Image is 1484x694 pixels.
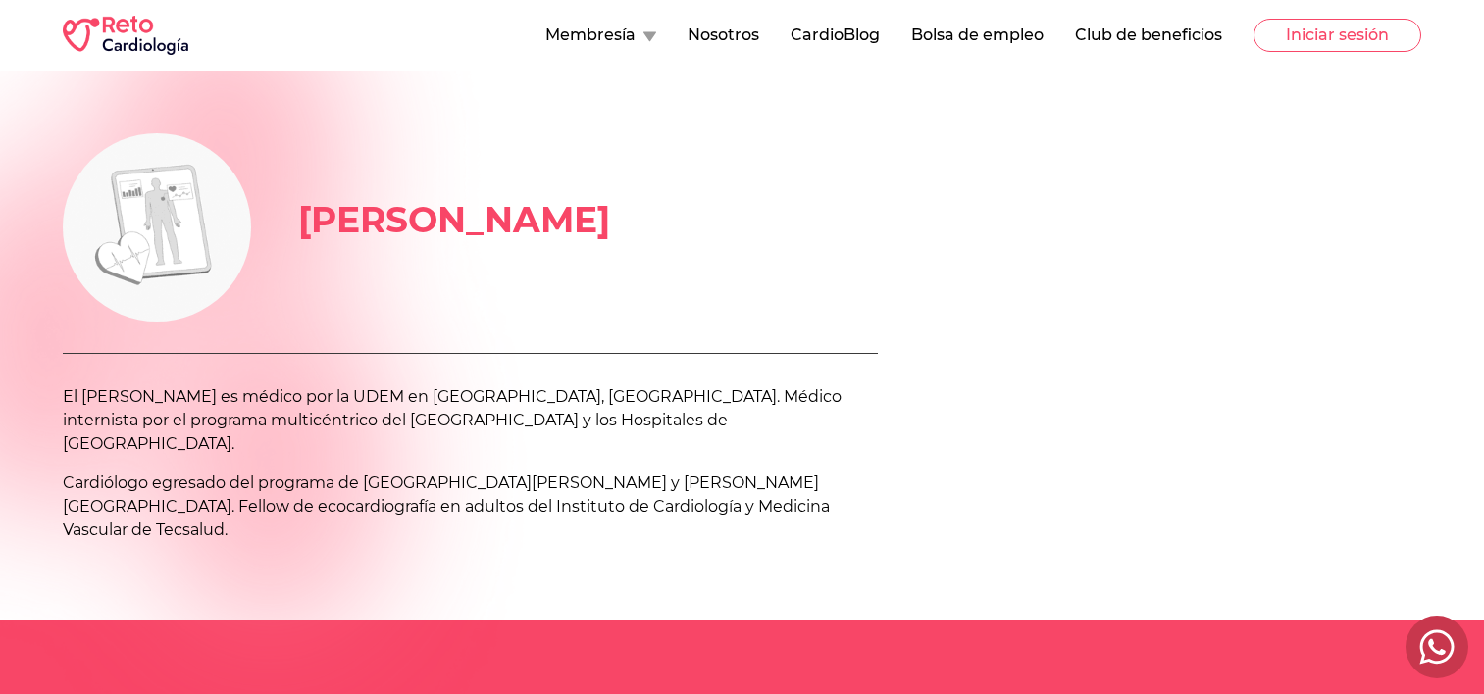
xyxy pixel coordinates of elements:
button: Nosotros [688,24,759,47]
button: Bolsa de empleo [911,24,1044,47]
button: Iniciar sesión [1254,19,1421,52]
button: Membresía [545,24,656,47]
p: El [PERSON_NAME] es médico por la UDEM en [GEOGRAPHIC_DATA], [GEOGRAPHIC_DATA]. Médico internista... [63,385,878,456]
img: RETO Cardio Logo [63,16,188,55]
p: Cardiólogo egresado del programa de [GEOGRAPHIC_DATA][PERSON_NAME] y [PERSON_NAME][GEOGRAPHIC_DAT... [63,471,878,542]
img: us.champions.c9.name [63,133,251,322]
button: Club de beneficios [1075,24,1222,47]
button: CardioBlog [791,24,880,47]
h1: [PERSON_NAME] [298,200,878,239]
